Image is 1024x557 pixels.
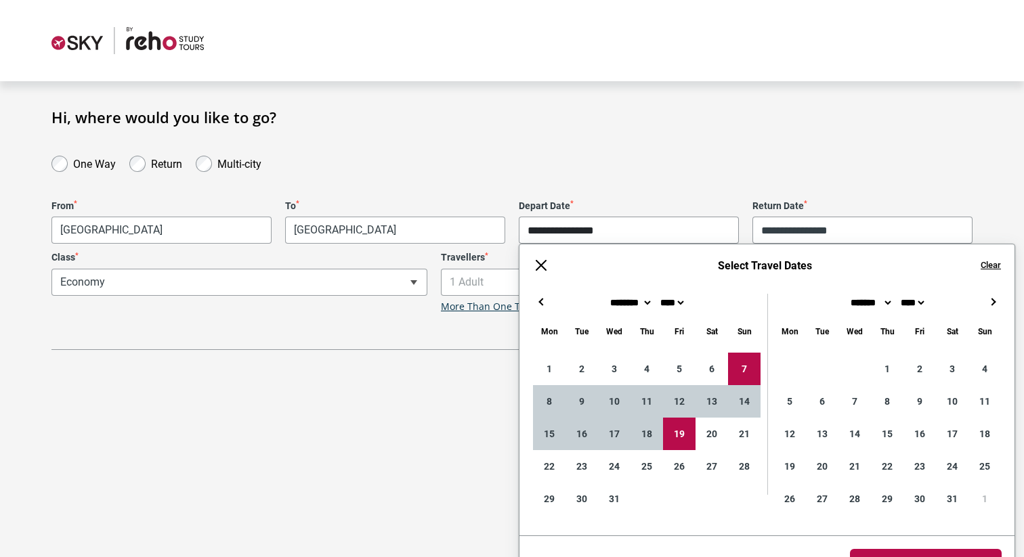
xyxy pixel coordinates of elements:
span: Economy [51,269,427,296]
span: Melbourne, Australia [51,217,272,244]
div: 7 [728,353,761,385]
div: 12 [663,385,696,418]
div: 10 [598,385,631,418]
div: 14 [728,385,761,418]
span: Ho Chi Minh City, Vietnam [285,217,505,244]
div: 3 [598,353,631,385]
div: 6 [806,385,838,418]
div: Thursday [631,324,663,339]
div: 4 [968,353,1001,385]
div: 20 [696,418,728,450]
div: 29 [533,483,566,515]
div: 30 [566,483,598,515]
div: 1 [871,353,903,385]
div: 26 [663,450,696,483]
div: 8 [871,385,903,418]
div: Saturday [936,324,968,339]
div: 21 [838,450,871,483]
label: From [51,200,272,212]
div: Sunday [968,324,1001,339]
label: Travellers [441,252,817,263]
div: 15 [871,418,903,450]
label: Multi-city [217,154,261,171]
div: 27 [806,483,838,515]
div: 15 [533,418,566,450]
label: Class [51,252,427,263]
div: 26 [773,483,806,515]
div: 12 [773,418,806,450]
div: 22 [533,450,566,483]
div: Tuesday [806,324,838,339]
span: Economy [52,269,427,295]
div: Friday [903,324,936,339]
div: 23 [566,450,598,483]
div: 1 [968,483,1001,515]
div: 17 [936,418,968,450]
button: Clear [981,259,1001,271]
a: More Than One Traveller? [441,301,559,313]
div: 9 [566,385,598,418]
span: Ho Chi Minh City, Vietnam [286,217,505,243]
label: Return [151,154,182,171]
span: Melbourne, Australia [52,217,271,243]
div: 30 [903,483,936,515]
div: 18 [968,418,1001,450]
div: 23 [903,450,936,483]
div: 8 [533,385,566,418]
label: To [285,200,505,212]
div: 31 [936,483,968,515]
div: Sunday [728,324,761,339]
div: 13 [696,385,728,418]
div: Wednesday [838,324,871,339]
div: 17 [598,418,631,450]
div: 4 [631,353,663,385]
button: ← [533,294,549,310]
div: 11 [631,385,663,418]
span: 1 Adult [442,269,816,295]
div: 21 [728,418,761,450]
div: 7 [838,385,871,418]
div: 5 [773,385,806,418]
div: 3 [936,353,968,385]
div: 1 [533,353,566,385]
div: 29 [871,483,903,515]
span: 1 Adult [441,269,817,296]
div: 28 [728,450,761,483]
div: Saturday [696,324,728,339]
div: Thursday [871,324,903,339]
div: 5 [663,353,696,385]
div: 2 [566,353,598,385]
label: Return Date [752,200,973,212]
div: 14 [838,418,871,450]
h1: Hi, where would you like to go? [51,108,973,126]
div: 9 [903,385,936,418]
div: 10 [936,385,968,418]
div: 19 [663,418,696,450]
div: 24 [936,450,968,483]
div: 24 [598,450,631,483]
div: 2 [903,353,936,385]
div: 25 [968,450,1001,483]
div: 16 [903,418,936,450]
div: 16 [566,418,598,450]
div: Monday [533,324,566,339]
button: → [985,294,1001,310]
h6: Select Travel Dates [563,259,967,272]
div: 11 [968,385,1001,418]
div: Tuesday [566,324,598,339]
div: 19 [773,450,806,483]
div: Monday [773,324,806,339]
div: 22 [871,450,903,483]
div: 28 [838,483,871,515]
label: Depart Date [519,200,739,212]
div: 27 [696,450,728,483]
div: 31 [598,483,631,515]
div: 18 [631,418,663,450]
div: 20 [806,450,838,483]
div: Friday [663,324,696,339]
label: One Way [73,154,116,171]
div: 25 [631,450,663,483]
div: 6 [696,353,728,385]
div: Wednesday [598,324,631,339]
div: 13 [806,418,838,450]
